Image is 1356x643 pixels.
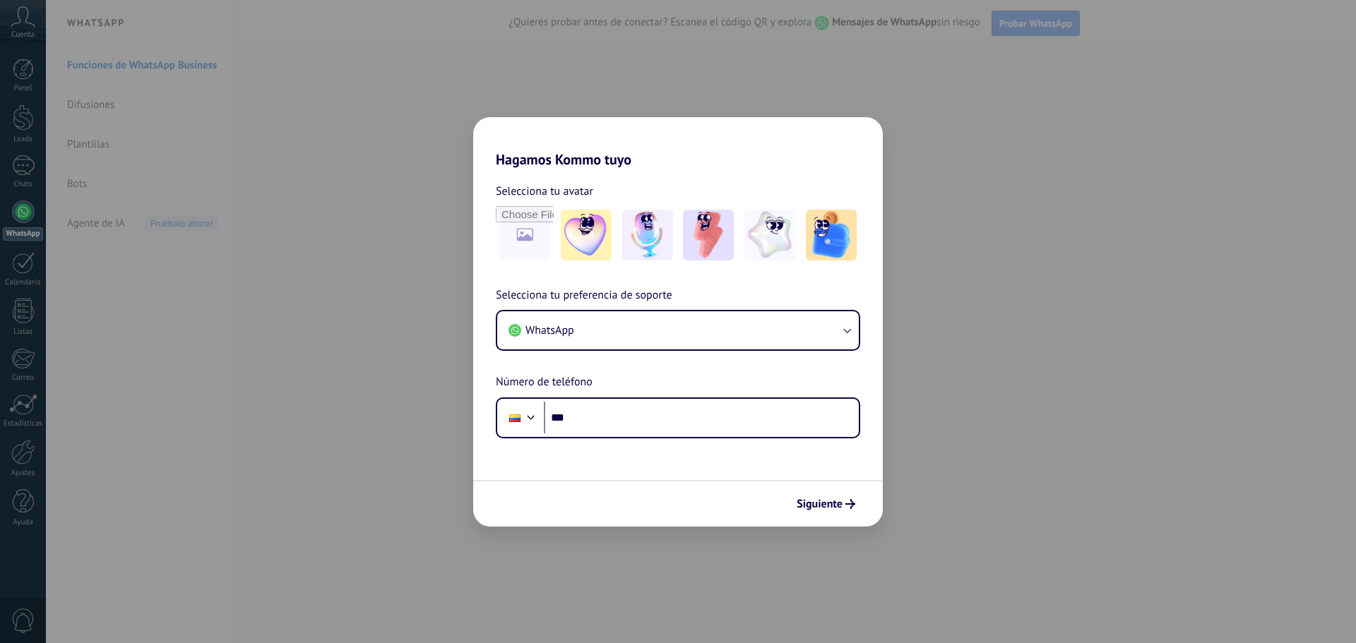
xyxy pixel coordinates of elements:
span: Siguiente [797,499,843,509]
img: -2.jpeg [622,210,673,260]
img: -5.jpeg [806,210,857,260]
span: Número de teléfono [496,373,593,392]
span: Selecciona tu avatar [496,182,593,200]
span: WhatsApp [525,323,574,337]
img: -1.jpeg [561,210,612,260]
img: -3.jpeg [683,210,734,260]
button: WhatsApp [497,311,859,349]
div: Colombia: + 57 [501,403,528,433]
button: Siguiente [790,492,862,516]
span: Selecciona tu preferencia de soporte [496,287,672,305]
h2: Hagamos Kommo tuyo [473,117,883,168]
img: -4.jpeg [744,210,795,260]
